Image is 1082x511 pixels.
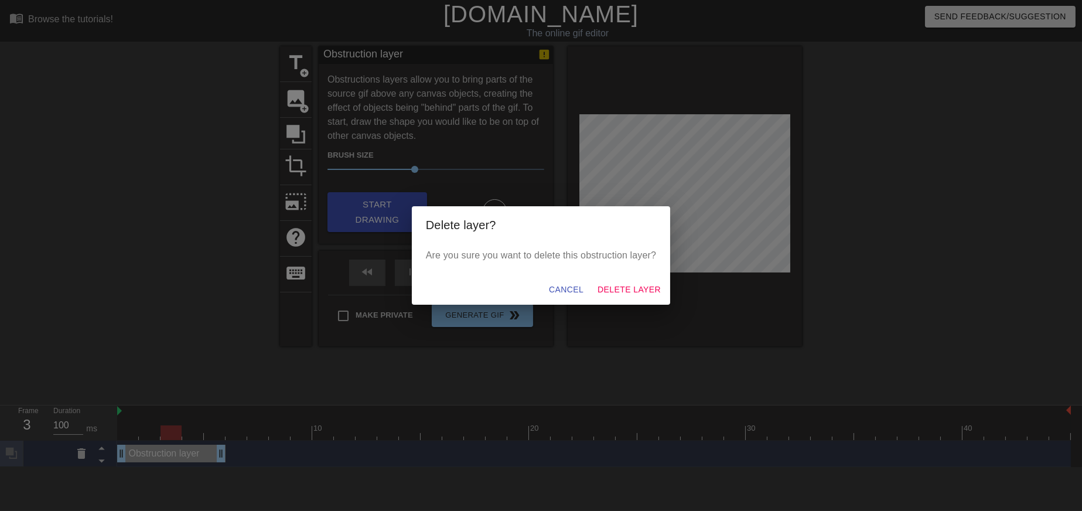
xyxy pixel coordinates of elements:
[544,279,588,301] button: Cancel
[426,216,656,234] h2: Delete layer?
[593,279,665,301] button: Delete Layer
[549,282,583,297] span: Cancel
[598,282,661,297] span: Delete Layer
[426,248,656,263] p: Are you sure you want to delete this obstruction layer?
